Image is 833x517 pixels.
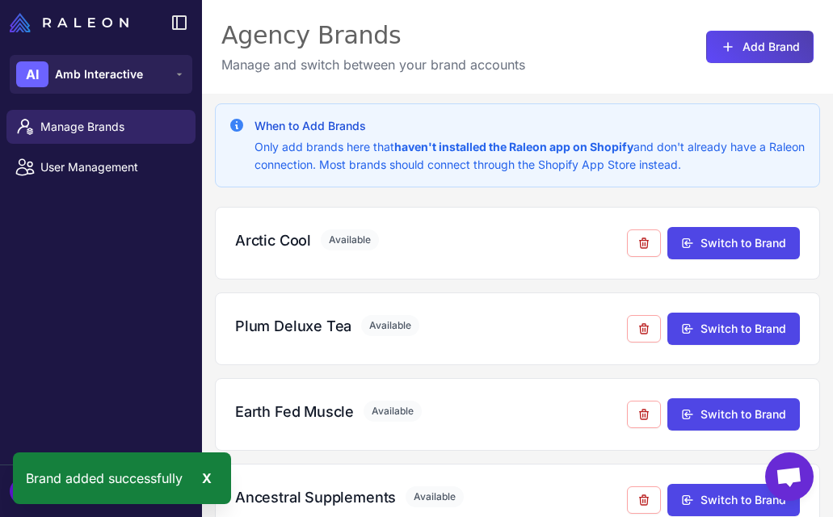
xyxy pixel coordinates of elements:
p: Only add brands here that and don't already have a Raleon connection. Most brands should connect ... [255,138,806,174]
div: AI [16,61,48,87]
div: Brand added successfully [13,452,231,504]
p: Manage and switch between your brand accounts [221,55,525,74]
span: Available [364,401,422,422]
img: Raleon Logo [10,13,128,32]
a: Raleon Logo [10,13,135,32]
h3: When to Add Brands [255,117,806,135]
span: User Management [40,158,183,176]
div: MV [10,478,42,504]
div: Open chat [765,452,814,501]
button: Remove from agency [627,401,661,428]
span: Available [321,229,379,250]
button: Add Brand [706,31,814,63]
div: X [196,465,218,491]
a: User Management [6,150,196,184]
strong: haven't installed the Raleon app on Shopify [394,140,633,153]
h3: Ancestral Supplements [235,486,396,508]
button: Switch to Brand [667,484,800,516]
span: Manage Brands [40,118,183,136]
span: Amb Interactive [55,65,143,83]
button: Remove from agency [627,486,661,514]
button: AIAmb Interactive [10,55,192,94]
span: Available [406,486,464,507]
a: Manage Brands [6,110,196,144]
button: Switch to Brand [667,227,800,259]
button: Switch to Brand [667,313,800,345]
button: Switch to Brand [667,398,800,431]
button: Remove from agency [627,315,661,343]
h3: Earth Fed Muscle [235,401,354,422]
div: Agency Brands [221,19,525,52]
h3: Plum Deluxe Tea [235,315,351,337]
h3: Arctic Cool [235,229,311,251]
button: Remove from agency [627,229,661,257]
span: Available [361,315,419,336]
